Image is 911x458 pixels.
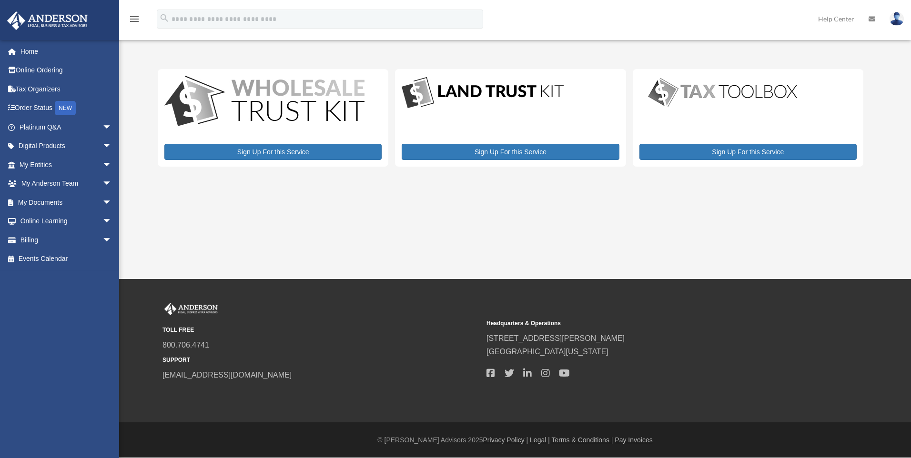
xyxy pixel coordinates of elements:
[890,12,904,26] img: User Pic
[162,303,220,315] img: Anderson Advisors Platinum Portal
[162,341,209,349] a: 800.706.4741
[7,174,126,193] a: My Anderson Teamarrow_drop_down
[164,76,364,129] img: WS-Trust-Kit-lgo-1.jpg
[162,325,480,335] small: TOLL FREE
[102,212,121,231] span: arrow_drop_down
[530,436,550,444] a: Legal |
[102,155,121,175] span: arrow_drop_down
[615,436,652,444] a: Pay Invoices
[402,76,564,110] img: LandTrust_lgo-1.jpg
[7,42,126,61] a: Home
[129,13,140,25] i: menu
[486,334,625,342] a: [STREET_ADDRESS][PERSON_NAME]
[102,174,121,194] span: arrow_drop_down
[7,155,126,174] a: My Entitiesarrow_drop_down
[162,371,292,379] a: [EMAIL_ADDRESS][DOMAIN_NAME]
[119,434,911,446] div: © [PERSON_NAME] Advisors 2025
[129,17,140,25] a: menu
[7,249,126,269] a: Events Calendar
[552,436,613,444] a: Terms & Conditions |
[102,137,121,156] span: arrow_drop_down
[7,137,121,156] a: Digital Productsarrow_drop_down
[162,355,480,365] small: SUPPORT
[55,101,76,115] div: NEW
[7,193,126,212] a: My Documentsarrow_drop_down
[7,118,126,137] a: Platinum Q&Aarrow_drop_down
[402,144,619,160] a: Sign Up For this Service
[486,348,608,356] a: [GEOGRAPHIC_DATA][US_STATE]
[486,319,804,329] small: Headquarters & Operations
[7,212,126,231] a: Online Learningarrow_drop_down
[7,61,126,80] a: Online Ordering
[102,193,121,212] span: arrow_drop_down
[102,230,121,250] span: arrow_drop_down
[639,76,806,109] img: taxtoolbox_new-1.webp
[7,230,126,249] a: Billingarrow_drop_down
[4,11,91,30] img: Anderson Advisors Platinum Portal
[483,436,528,444] a: Privacy Policy |
[159,13,170,23] i: search
[7,80,126,99] a: Tax Organizers
[7,99,126,118] a: Order StatusNEW
[164,144,382,160] a: Sign Up For this Service
[639,144,857,160] a: Sign Up For this Service
[102,118,121,137] span: arrow_drop_down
